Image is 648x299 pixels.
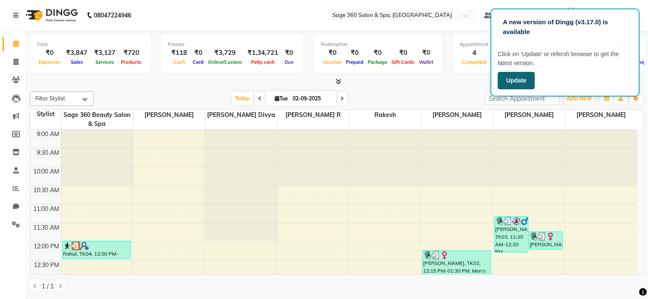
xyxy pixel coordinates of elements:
[282,48,297,58] div: ₹0
[489,48,516,58] div: 3
[321,48,344,58] div: ₹0
[133,110,205,120] span: [PERSON_NAME]
[190,59,206,65] span: Card
[205,110,277,120] span: [PERSON_NAME] Divya
[349,110,421,120] span: Rakesh
[91,48,119,58] div: ₹3,127
[344,59,366,65] span: Prepaid
[460,41,565,48] div: Appointment
[498,72,535,89] button: Update
[344,48,366,58] div: ₹0
[63,241,131,259] div: Rahul, TK04, 12:00 PM-12:30 PM, DNU Men's Haircut & Styling - Stylist
[389,59,417,65] span: Gift Cards
[321,59,344,65] span: Voucher
[63,48,91,58] div: ₹3,847
[32,261,61,270] div: 12:30 PM
[37,48,63,58] div: ₹0
[417,48,435,58] div: ₹0
[273,95,290,102] span: Tue
[119,59,144,65] span: Products
[206,59,244,65] span: Online/Custom
[35,148,61,157] div: 9:30 AM
[42,282,54,291] span: 1 / 1
[35,95,65,102] span: Filter Stylist
[32,242,61,251] div: 12:00 PM
[168,41,297,48] div: Finance
[529,232,562,249] div: [PERSON_NAME], TK02, 11:45 AM-12:15 PM, Blow Dry & Styling -Wash & Blast dry
[206,48,244,58] div: ₹3,729
[93,59,116,65] span: Services
[567,95,592,102] span: ADD NEW
[35,130,61,139] div: 9:00 AM
[37,59,63,65] span: Expenses
[493,110,565,120] span: [PERSON_NAME]
[232,92,253,105] span: Today
[32,186,61,195] div: 10:30 AM
[564,93,594,105] button: ADD NEW
[563,8,578,23] img: Gagan
[417,59,435,65] span: Wallet
[460,59,489,65] span: Completed
[290,92,333,105] input: 2025-09-02
[32,205,61,214] div: 11:00 AM
[22,3,80,27] img: logo
[37,41,144,48] div: Total
[485,92,559,105] input: Search Appointment
[321,41,435,48] div: Redemption
[366,59,389,65] span: Package
[495,216,528,252] div: [PERSON_NAME], TK03, 11:20 AM-12:20 PM, Threading -Eyebrows,Threading -Upper Lip
[32,223,61,232] div: 11:30 AM
[171,59,187,65] span: Cash
[30,110,61,119] div: Stylist
[389,48,417,58] div: ₹0
[421,110,493,120] span: [PERSON_NAME]
[94,3,131,27] b: 08047224946
[565,110,637,120] span: [PERSON_NAME]
[32,167,61,176] div: 10:00 AM
[244,48,282,58] div: ₹1,34,721
[277,110,349,120] span: [PERSON_NAME] r
[282,59,296,65] span: Due
[190,48,206,58] div: ₹0
[168,48,190,58] div: ₹118
[366,48,389,58] div: ₹0
[423,251,491,296] div: [PERSON_NAME], TK02, 12:15 PM-01:30 PM, Men's Haircut & Styling - Regular Shave,Hair Rituals Men ...
[498,50,632,68] p: Click on ‘Update’ or refersh browser to get the latest version.
[460,48,489,58] div: 4
[69,59,85,65] span: Sales
[249,59,277,65] span: Petty cash
[119,48,144,58] div: ₹720
[61,110,133,129] span: Sage 360 Beauty Salon & Spa
[489,59,516,65] span: Upcoming
[503,17,627,37] p: A new version of Dingg (v3.17.0) is available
